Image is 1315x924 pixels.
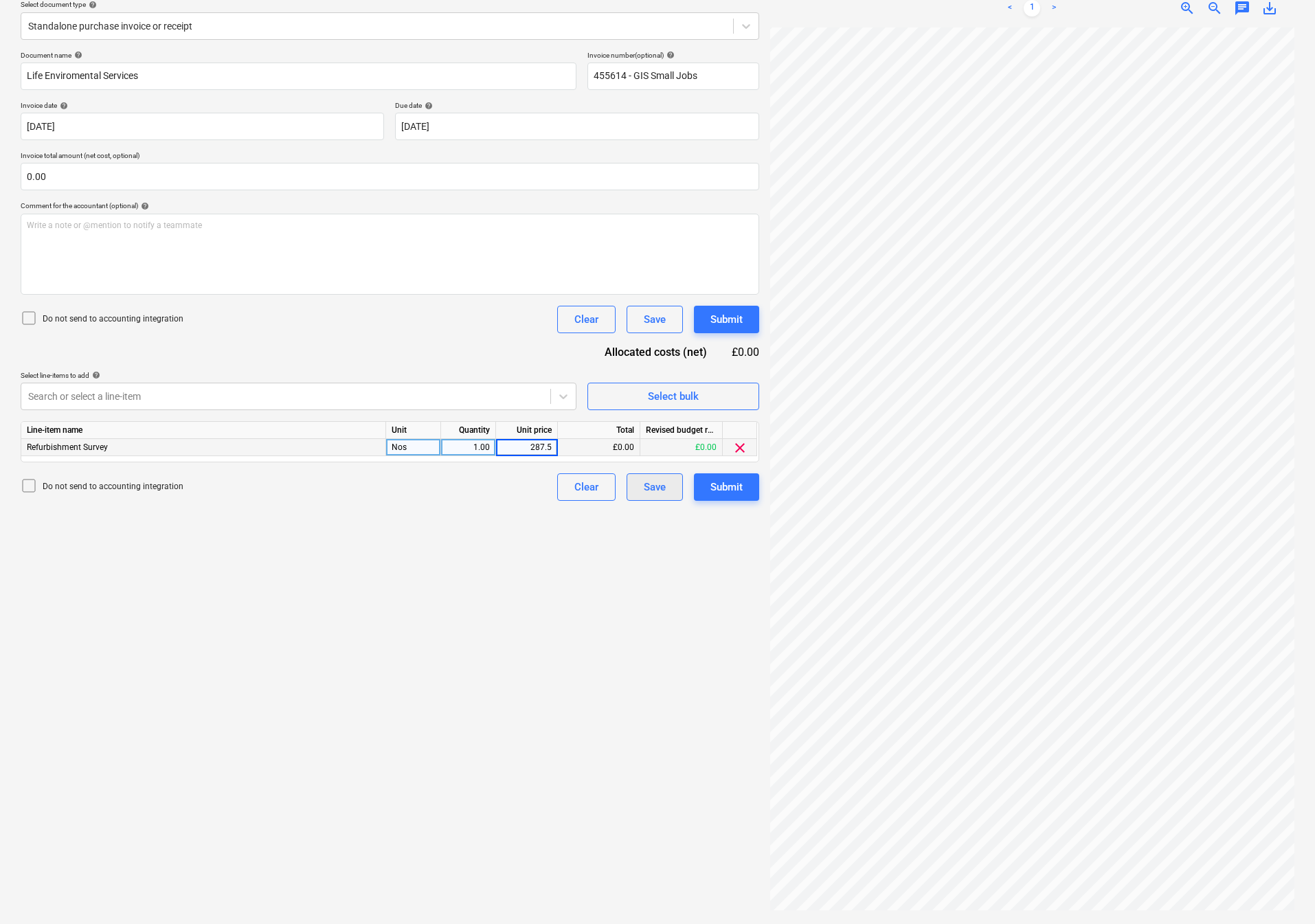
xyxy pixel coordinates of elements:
[694,306,759,333] button: Submit
[395,101,758,110] div: Due date
[557,306,616,333] button: Clear
[640,439,723,456] div: £0.00
[395,113,758,140] input: Due date not specified
[710,311,743,328] div: Submit
[447,439,490,456] div: 1.00
[557,473,616,501] button: Clear
[574,311,598,328] div: Clear
[558,422,640,439] div: Total
[627,306,683,333] button: Save
[644,478,666,496] div: Save
[694,473,759,501] button: Submit
[422,102,433,110] span: help
[386,439,441,456] div: Nos
[21,51,576,60] div: Document name
[89,371,100,379] span: help
[21,113,384,140] input: Invoice date not specified
[441,422,496,439] div: Quantity
[21,422,386,439] div: Line-item name
[581,344,729,360] div: Allocated costs (net)
[587,63,759,90] input: Invoice number
[558,439,640,456] div: £0.00
[386,422,441,439] div: Unit
[496,422,558,439] div: Unit price
[627,473,683,501] button: Save
[138,202,149,210] span: help
[21,371,576,380] div: Select line-items to add
[21,163,759,190] input: Invoice total amount (net cost, optional)
[640,422,723,439] div: Revised budget remaining
[57,102,68,110] span: help
[1246,858,1315,924] iframe: Chat Widget
[43,313,183,325] p: Do not send to accounting integration
[587,51,759,60] div: Invoice number (optional)
[587,383,759,410] button: Select bulk
[21,151,759,163] p: Invoice total amount (net cost, optional)
[710,478,743,496] div: Submit
[71,51,82,59] span: help
[21,201,759,210] div: Comment for the accountant (optional)
[732,440,748,456] span: clear
[21,63,576,90] input: Document name
[574,478,598,496] div: Clear
[43,481,183,493] p: Do not send to accounting integration
[27,442,108,452] span: Refurbishment Survey
[664,51,675,59] span: help
[21,101,384,110] div: Invoice date
[729,344,759,360] div: £0.00
[648,387,699,405] div: Select bulk
[86,1,97,9] span: help
[644,311,666,328] div: Save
